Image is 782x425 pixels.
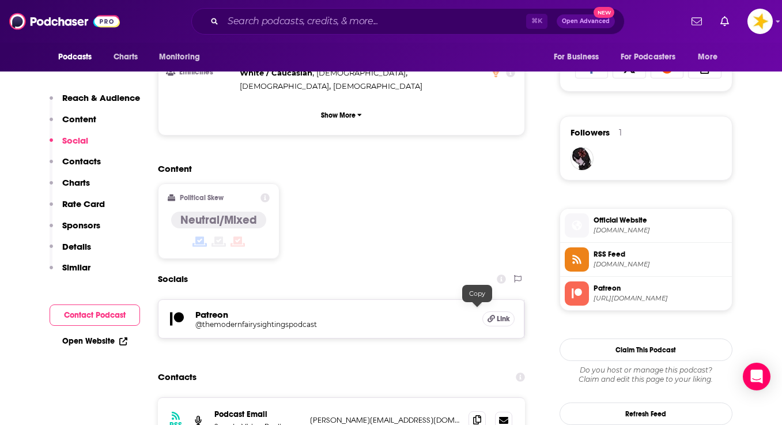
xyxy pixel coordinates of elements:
button: Claim This Podcast [560,339,732,361]
p: Social [62,135,88,146]
p: Charts [62,177,90,188]
a: Show notifications dropdown [716,12,734,31]
span: ⌘ K [526,14,547,29]
a: Official Website[DOMAIN_NAME] [565,213,727,238]
span: White / Caucasian [240,68,312,77]
p: Show More [321,111,356,119]
button: Content [50,114,96,135]
button: Open AdvancedNew [557,14,615,28]
button: Contact Podcast [50,304,140,326]
img: User Profile [747,9,773,34]
span: Patreon [594,283,727,294]
div: Copy [462,285,492,302]
h5: @themodernfairysightingspodcast [195,320,380,329]
span: Logged in as Spreaker_Prime [747,9,773,34]
span: [DEMOGRAPHIC_DATA] [240,81,329,91]
button: Contacts [50,156,101,177]
p: Details [62,241,91,252]
div: Claim and edit this page to your liking. [560,366,732,384]
a: Show notifications dropdown [687,12,707,31]
div: Search podcasts, credits, & more... [191,8,625,35]
p: [PERSON_NAME][EMAIL_ADDRESS][DOMAIN_NAME] [310,415,460,425]
button: Social [50,135,88,156]
span: [DEMOGRAPHIC_DATA] [333,81,422,91]
p: Podcast Email [214,409,301,419]
button: Rate Card [50,198,105,220]
h2: Political Skew [180,194,224,202]
button: open menu [690,46,732,68]
a: Open Website [62,336,127,346]
button: Refresh Feed [560,403,732,425]
span: Podcasts [58,49,92,65]
p: Content [62,114,96,125]
span: More [698,49,717,65]
div: 1 [619,127,622,138]
h3: Ethnicities [168,69,235,76]
span: scarlettofthefae.com [594,226,727,235]
button: Similar [50,262,90,283]
span: New [594,7,614,18]
div: Open Intercom Messenger [743,363,770,390]
button: Sponsors [50,220,100,241]
span: feeds.megaphone.fm [594,260,727,269]
span: For Podcasters [621,49,676,65]
p: Reach & Audience [62,92,140,103]
button: Details [50,241,91,262]
h4: Neutral/Mixed [180,213,257,227]
img: kwbridge [571,147,594,170]
span: https://www.patreon.com/themodernfairysightingspodcast [594,294,727,303]
p: Similar [62,262,90,273]
span: , [316,66,407,80]
a: Charts [106,46,145,68]
h2: Contacts [158,366,197,388]
span: RSS Feed [594,249,727,259]
button: Charts [50,177,90,198]
p: Contacts [62,156,101,167]
button: open menu [546,46,614,68]
a: Link [482,311,515,326]
h5: Patreon [195,309,474,320]
a: RSS Feed[DOMAIN_NAME] [565,247,727,272]
span: Followers [571,127,610,138]
input: Search podcasts, credits, & more... [223,12,526,31]
a: Patreon[URL][DOMAIN_NAME] [565,281,727,306]
span: Link [497,314,510,324]
span: , [240,66,314,80]
span: Monitoring [159,49,200,65]
span: [DEMOGRAPHIC_DATA] [316,68,406,77]
button: Reach & Audience [50,92,140,114]
span: Open Advanced [562,18,610,24]
p: Sponsors [62,220,100,231]
img: Podchaser - Follow, Share and Rate Podcasts [9,10,120,32]
h2: Content [158,163,516,174]
span: Official Website [594,215,727,225]
button: open menu [613,46,693,68]
button: Show More [168,104,516,126]
span: Do you host or manage this podcast? [560,366,732,375]
button: open menu [50,46,107,68]
p: Rate Card [62,198,105,209]
span: , [240,80,331,93]
span: Charts [114,49,138,65]
button: open menu [151,46,215,68]
h2: Socials [158,268,188,290]
a: @themodernfairysightingspodcast [195,320,474,329]
span: For Business [554,49,599,65]
button: Show profile menu [747,9,773,34]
